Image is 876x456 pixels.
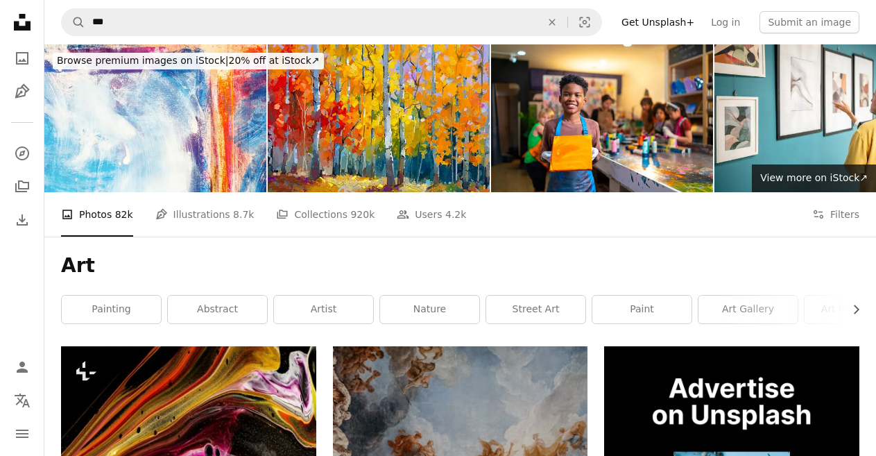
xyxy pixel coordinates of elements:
[8,8,36,39] a: Home — Unsplash
[8,206,36,234] a: Download History
[274,296,373,323] a: artist
[445,207,466,222] span: 4.2k
[57,55,228,66] span: Browse premium images on iStock |
[61,253,859,278] h1: Art
[168,296,267,323] a: abstract
[62,296,161,323] a: painting
[843,296,859,323] button: scroll list to the right
[812,192,859,237] button: Filters
[8,387,36,414] button: Language
[537,9,567,35] button: Clear
[486,296,585,323] a: street art
[8,140,36,167] a: Explore
[350,207,375,222] span: 920k
[703,11,748,33] a: Log in
[760,172,868,183] span: View more on iStock ↗
[698,296,798,323] a: art gallery
[62,9,85,35] button: Search Unsplash
[8,173,36,201] a: Collections
[592,296,692,323] a: paint
[759,11,859,33] button: Submit an image
[8,420,36,448] button: Menu
[752,164,876,192] a: View more on iStock↗
[8,44,36,72] a: Photos
[380,296,479,323] a: nature
[397,192,466,237] a: Users 4.2k
[8,353,36,381] a: Log in / Sign up
[155,192,255,237] a: Illustrations 8.7k
[53,53,324,69] div: 20% off at iStock ↗
[276,192,375,237] a: Collections 920k
[568,9,601,35] button: Visual search
[44,44,332,78] a: Browse premium images on iStock|20% off at iStock↗
[268,44,490,192] img: Oil painting landscape, colorful autumn trees. Semi abstract paintings image of forest, aspen tre...
[44,44,266,192] img: Abstract colorful textured background with blue, red, purple, pink, orange and white brush strokes
[233,207,254,222] span: 8.7k
[613,11,703,33] a: Get Unsplash+
[61,8,602,36] form: Find visuals sitewide
[491,44,713,192] img: Portrait of young African boy school children showing her acrylic painting art at art studio
[8,78,36,105] a: Illustrations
